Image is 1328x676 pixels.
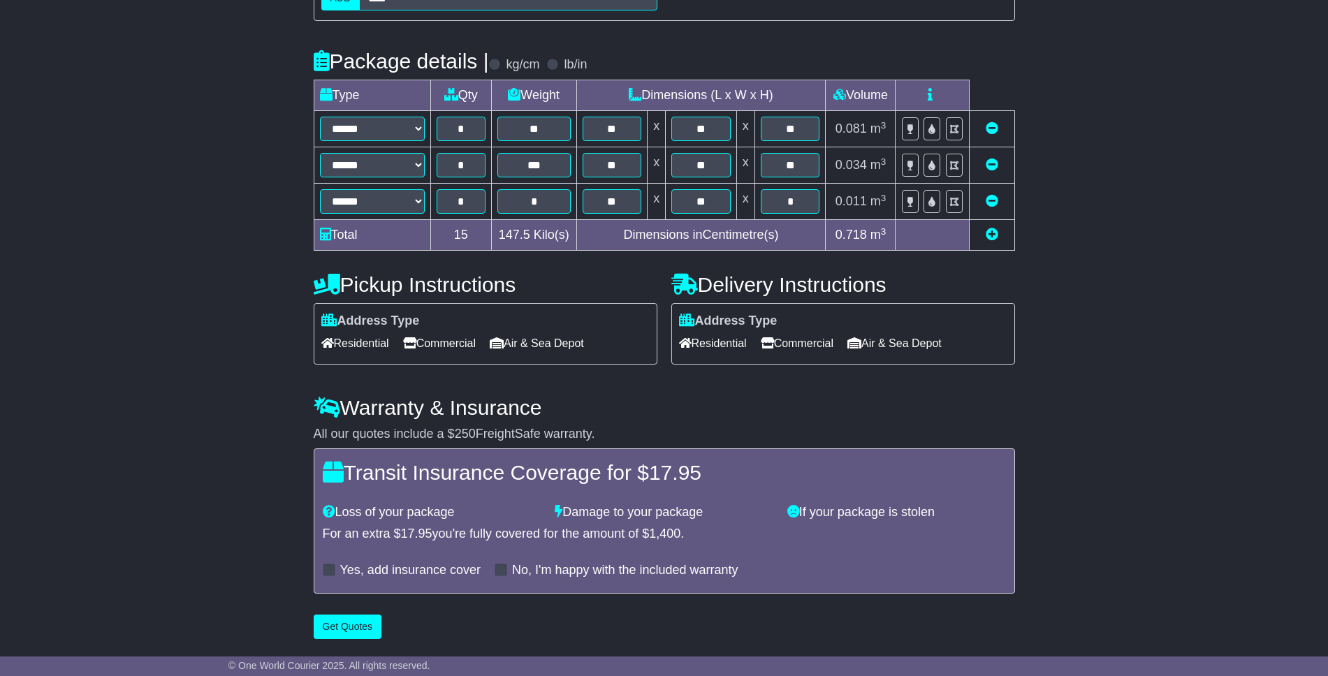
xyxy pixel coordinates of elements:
[156,82,231,91] div: Keywords by Traffic
[826,80,896,111] td: Volume
[323,461,1006,484] h4: Transit Insurance Coverage for $
[499,228,530,242] span: 147.5
[490,332,584,354] span: Air & Sea Depot
[836,158,867,172] span: 0.034
[512,563,738,578] label: No, I'm happy with the included warranty
[679,314,778,329] label: Address Type
[986,158,998,172] a: Remove this item
[847,332,942,354] span: Air & Sea Depot
[506,57,539,73] label: kg/cm
[430,220,491,251] td: 15
[870,122,886,135] span: m
[41,81,52,92] img: tab_domain_overview_orange.svg
[649,461,701,484] span: 17.95
[548,505,780,520] div: Damage to your package
[403,332,476,354] span: Commercial
[671,273,1015,296] h4: Delivery Instructions
[22,22,34,34] img: logo_orange.svg
[736,147,754,184] td: x
[881,193,886,203] sup: 3
[141,81,152,92] img: tab_keywords_by_traffic_grey.svg
[986,194,998,208] a: Remove this item
[36,36,154,47] div: Domain: [DOMAIN_NAME]
[836,228,867,242] span: 0.718
[836,122,867,135] span: 0.081
[314,273,657,296] h4: Pickup Instructions
[321,314,420,329] label: Address Type
[648,147,666,184] td: x
[870,228,886,242] span: m
[761,332,833,354] span: Commercial
[649,527,680,541] span: 1,400
[314,396,1015,419] h4: Warranty & Insurance
[22,36,34,47] img: website_grey.svg
[836,194,867,208] span: 0.011
[870,194,886,208] span: m
[314,615,382,639] button: Get Quotes
[736,184,754,220] td: x
[648,184,666,220] td: x
[780,505,1013,520] div: If your package is stolen
[430,80,491,111] td: Qty
[576,220,826,251] td: Dimensions in Centimetre(s)
[881,156,886,167] sup: 3
[455,427,476,441] span: 250
[314,427,1015,442] div: All our quotes include a $ FreightSafe warranty.
[56,82,125,91] div: Domain Overview
[314,50,489,73] h4: Package details |
[323,527,1006,542] div: For an extra $ you're fully covered for the amount of $ .
[314,220,430,251] td: Total
[576,80,826,111] td: Dimensions (L x W x H)
[986,122,998,135] a: Remove this item
[316,505,548,520] div: Loss of your package
[39,22,68,34] div: v 4.0.24
[401,527,432,541] span: 17.95
[679,332,747,354] span: Residential
[491,220,576,251] td: Kilo(s)
[491,80,576,111] td: Weight
[314,80,430,111] td: Type
[648,111,666,147] td: x
[321,332,389,354] span: Residential
[564,57,587,73] label: lb/in
[340,563,481,578] label: Yes, add insurance cover
[228,660,430,671] span: © One World Courier 2025. All rights reserved.
[881,120,886,131] sup: 3
[986,228,998,242] a: Add new item
[870,158,886,172] span: m
[881,226,886,237] sup: 3
[736,111,754,147] td: x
